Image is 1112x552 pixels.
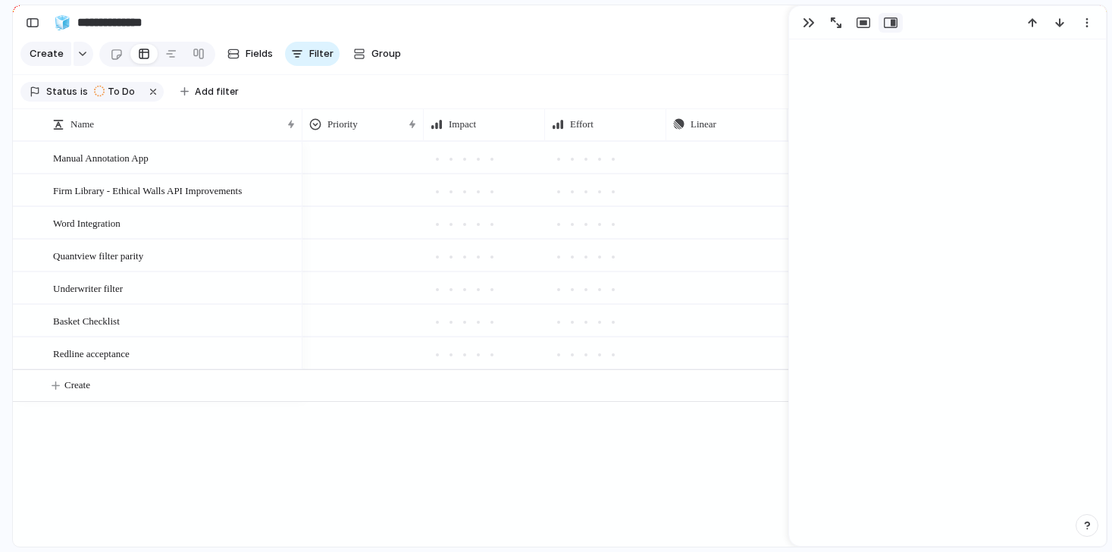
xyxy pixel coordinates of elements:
[46,85,77,99] span: Status
[285,42,340,66] button: Filter
[195,85,239,99] span: Add filter
[30,46,64,61] span: Create
[327,117,358,132] span: Priority
[54,12,70,33] div: 🧊
[371,46,401,61] span: Group
[77,83,91,100] button: is
[309,46,334,61] span: Filter
[89,83,144,100] button: To Do
[691,117,716,132] span: Linear
[50,11,74,35] button: 🧊
[171,81,248,102] button: Add filter
[449,117,476,132] span: Impact
[64,378,90,393] span: Create
[53,279,123,296] span: Underwriter filter
[108,85,135,99] span: To Do
[20,42,71,66] button: Create
[70,117,94,132] span: Name
[246,46,273,61] span: Fields
[53,312,120,329] span: Basket Checklist
[53,181,242,199] span: Firm Library - Ethical Walls API Improvements
[346,42,409,66] button: Group
[80,85,88,99] span: is
[570,117,594,132] span: Effort
[53,246,143,264] span: Quantview filter parity
[221,42,279,66] button: Fields
[53,214,121,231] span: Word Integration
[53,149,149,166] span: Manual Annotation App
[53,344,130,362] span: Redline acceptance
